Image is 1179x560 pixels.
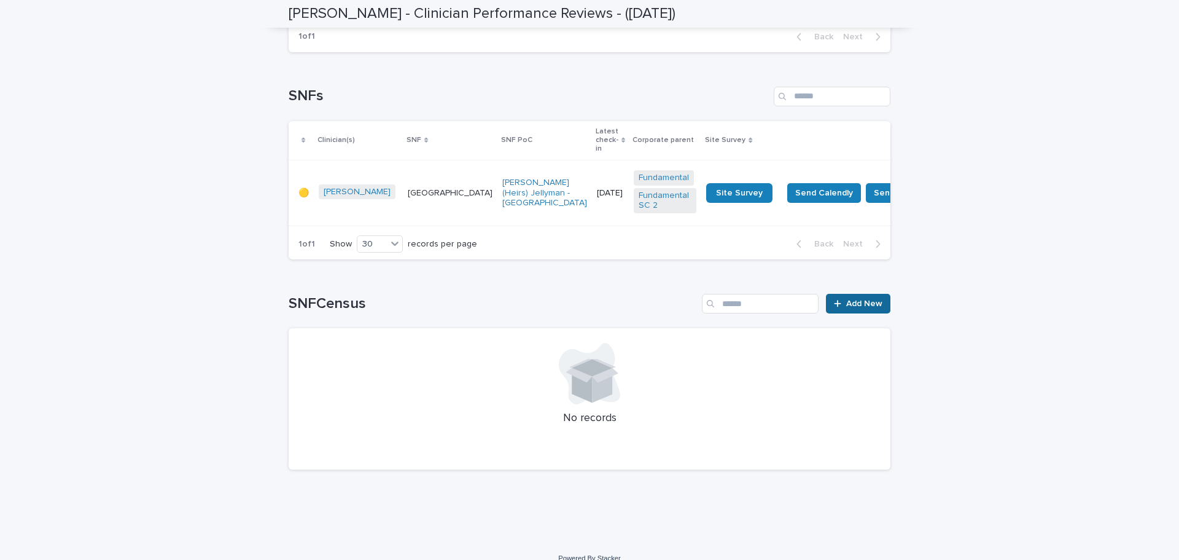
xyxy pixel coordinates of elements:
span: Site Survey [716,189,763,197]
span: Back [807,33,833,41]
p: records per page [408,239,477,250]
a: [PERSON_NAME] [324,187,391,197]
p: Clinician(s) [317,133,355,147]
a: Fundamental [639,173,689,183]
button: Back [787,239,838,250]
h1: SNFCensus [289,295,697,313]
h2: [PERSON_NAME] - Clinician Performance Reviews - ([DATE]) [289,5,675,23]
p: Site Survey [705,133,745,147]
p: Corporate parent [632,133,694,147]
span: Add New [846,299,882,308]
p: SNF PoC [501,133,532,147]
a: [PERSON_NAME] (Heirs) Jellyman - [GEOGRAPHIC_DATA] [502,178,587,208]
input: Search [702,294,819,314]
p: [GEOGRAPHIC_DATA] [408,188,492,199]
a: Fundamental SC 2 [639,191,691,211]
a: Site Survey [706,183,772,203]
span: Send Calendly [795,187,853,199]
p: [DATE] [597,188,624,199]
p: Show [330,239,352,250]
a: Add New [826,294,890,314]
button: Send Survey [866,183,933,203]
p: 1 of 1 [289,22,325,52]
span: Back [807,240,833,248]
button: Next [838,239,890,250]
input: Search [774,87,890,106]
span: Next [843,33,870,41]
span: Next [843,240,870,248]
button: Next [838,31,890,42]
p: No records [303,412,876,425]
tr: 🟡[PERSON_NAME] [GEOGRAPHIC_DATA][PERSON_NAME] (Heirs) Jellyman - [GEOGRAPHIC_DATA] [DATE]Fundamen... [289,160,952,226]
div: 30 [357,238,387,251]
button: Back [787,31,838,42]
p: 1 of 1 [289,229,325,259]
span: Send Survey [874,187,925,199]
h1: SNFs [289,87,769,105]
p: Latest check-in [596,125,618,156]
p: SNF [407,133,421,147]
button: Send Calendly [787,183,861,203]
p: 🟡 [298,188,309,199]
